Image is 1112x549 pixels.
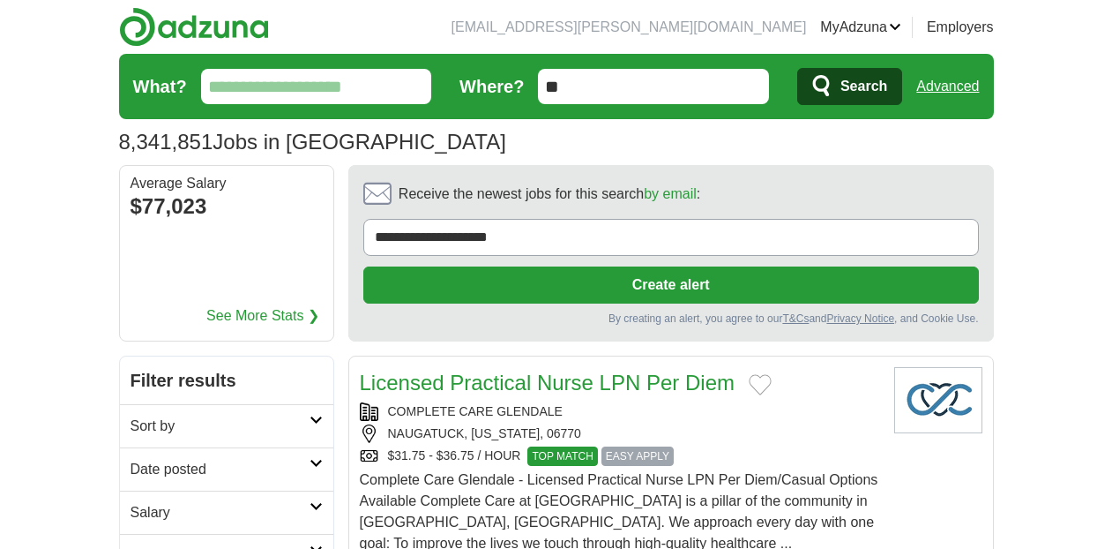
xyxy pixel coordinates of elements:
[894,367,982,433] img: Company logo
[119,130,506,154] h1: Jobs in [GEOGRAPHIC_DATA]
[820,17,901,38] a: MyAdzuna
[131,191,323,222] div: $77,023
[644,186,697,201] a: by email
[133,73,187,100] label: What?
[131,416,310,437] h2: Sort by
[131,177,323,191] div: Average Salary
[119,7,269,47] img: Adzuna logo
[120,447,333,491] a: Date posted
[797,68,902,105] button: Search
[840,69,887,104] span: Search
[120,404,333,447] a: Sort by
[399,184,700,205] span: Receive the newest jobs for this search :
[120,491,333,534] a: Salary
[916,69,979,104] a: Advanced
[826,312,894,325] a: Privacy Notice
[360,402,880,421] div: COMPLETE CARE GLENDALE
[360,447,880,466] div: $31.75 - $36.75 / HOUR
[601,447,674,466] span: EASY APPLY
[452,17,807,38] li: [EMAIL_ADDRESS][PERSON_NAME][DOMAIN_NAME]
[360,371,735,395] a: Licensed Practical Nurse LPN Per Diem
[131,459,310,480] h2: Date posted
[363,267,979,304] button: Create alert
[749,374,772,395] button: Add to favorite jobs
[782,312,809,325] a: T&Cs
[119,126,213,158] span: 8,341,851
[206,305,319,327] a: See More Stats ❯
[363,311,979,327] div: By creating an alert, you agree to our and , and Cookie Use.
[459,73,524,100] label: Where?
[527,447,597,466] span: TOP MATCH
[120,357,333,404] h2: Filter results
[927,17,994,38] a: Employers
[131,502,310,523] h2: Salary
[360,425,880,443] div: NAUGATUCK, [US_STATE], 06770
